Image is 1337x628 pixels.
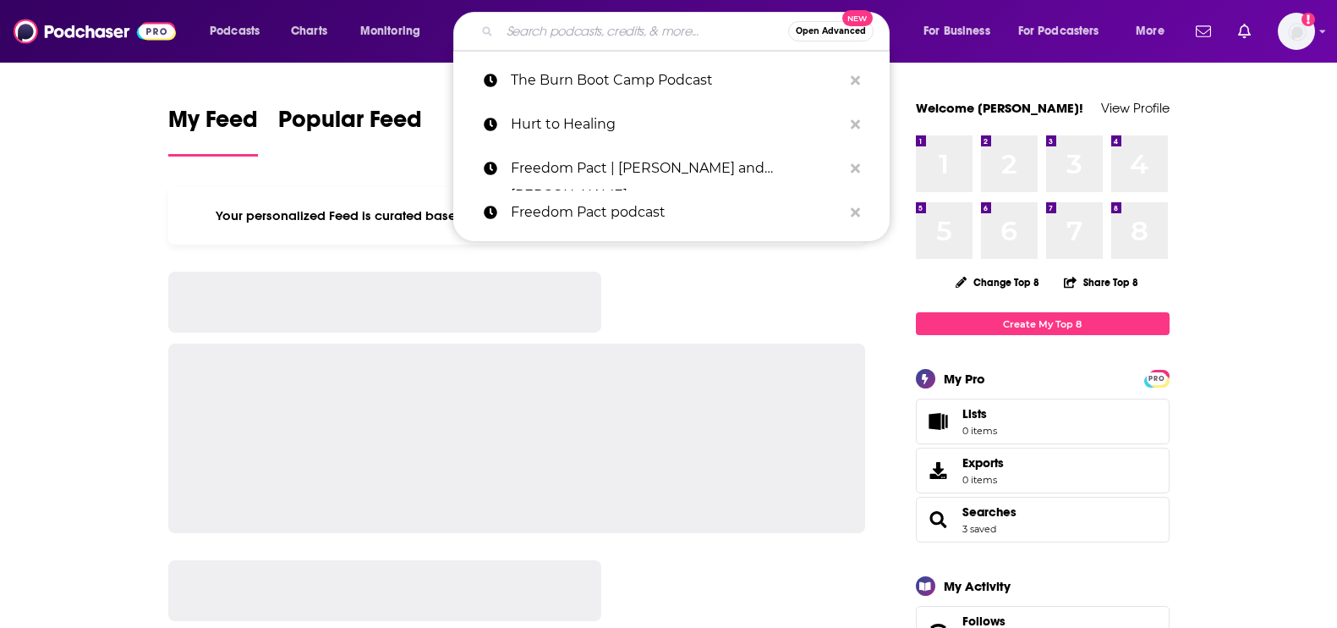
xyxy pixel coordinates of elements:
button: open menu [198,18,282,45]
span: Searches [916,497,1170,543]
button: open menu [1124,18,1186,45]
a: Show notifications dropdown [1189,17,1218,46]
div: Search podcasts, credits, & more... [469,12,906,51]
a: Lists [916,399,1170,444]
span: More [1136,19,1164,43]
a: View Profile [1101,100,1170,116]
a: My Feed [168,105,258,157]
div: My Activity [944,578,1011,594]
img: Podchaser - Follow, Share and Rate Podcasts [14,15,176,47]
p: Freedom Pact podcast [511,190,842,234]
span: New [842,10,873,26]
a: 3 saved [962,523,996,535]
span: For Business [923,19,990,43]
span: 0 items [962,474,1004,486]
button: open menu [348,18,442,45]
img: User Profile [1278,13,1315,50]
a: Charts [280,18,337,45]
span: PRO [1147,372,1167,385]
a: Searches [962,504,1016,520]
p: The Burn Boot Camp Podcast [511,58,842,102]
button: open menu [912,18,1011,45]
span: Popular Feed [278,105,422,144]
a: Freedom Pact podcast [453,190,890,234]
button: Change Top 8 [945,272,1050,293]
span: Monitoring [360,19,420,43]
a: Freedom Pact | [PERSON_NAME] and [PERSON_NAME] [453,146,890,190]
a: PRO [1147,372,1167,384]
button: Show profile menu [1278,13,1315,50]
span: Podcasts [210,19,260,43]
span: 0 items [962,425,997,437]
div: Your personalized Feed is curated based on the Podcasts, Creators, Users, and Lists that you Follow. [168,187,866,245]
button: Share Top 8 [1063,266,1139,299]
a: The Burn Boot Camp Podcast [453,58,890,102]
span: Exports [962,455,1004,471]
span: My Feed [168,105,258,144]
div: My Pro [944,371,985,387]
span: Charts [291,19,327,43]
input: Search podcasts, credits, & more... [500,18,788,45]
a: Show notifications dropdown [1231,17,1258,46]
span: Lists [962,406,987,421]
a: Searches [922,508,956,532]
button: open menu [1007,18,1124,45]
span: Lists [962,406,997,421]
span: For Podcasters [1018,19,1099,43]
button: Open AdvancedNew [788,21,874,41]
a: Popular Feed [278,105,422,157]
a: Hurt to Healing [453,102,890,146]
a: Welcome [PERSON_NAME]! [916,100,1083,116]
span: Logged in as nicole.koremenos [1278,13,1315,50]
span: Exports [922,459,956,482]
svg: Add a profile image [1301,13,1315,26]
a: Exports [916,448,1170,493]
a: Create My Top 8 [916,312,1170,335]
span: Open Advanced [796,27,866,36]
p: Freedom Pact | Joseph and Lewis [511,146,842,190]
span: Lists [922,410,956,433]
p: Hurt to Healing [511,102,842,146]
